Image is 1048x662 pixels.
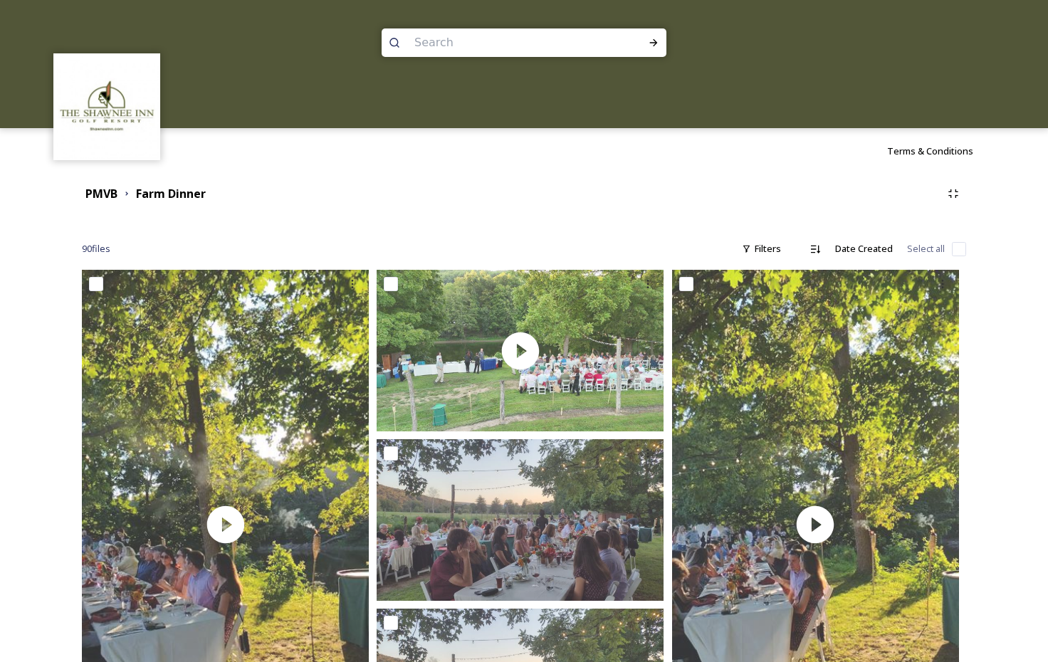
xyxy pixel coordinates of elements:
img: thumbnail [377,270,664,431]
div: Filters [735,235,788,263]
div: Date Created [828,235,900,263]
img: shawnee-300x300.jpg [56,56,159,159]
a: Terms & Conditions [887,142,995,159]
span: Terms & Conditions [887,145,973,157]
strong: PMVB [85,186,117,201]
input: Search [407,27,602,58]
span: 90 file s [82,242,110,256]
img: ext_1755975105.039375_archibaldmackenzie16@gmail.com-IMG_20250822_193439330_HDR.jpg [377,439,664,601]
strong: Farm Dinner [136,186,206,201]
span: Select all [907,242,945,256]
